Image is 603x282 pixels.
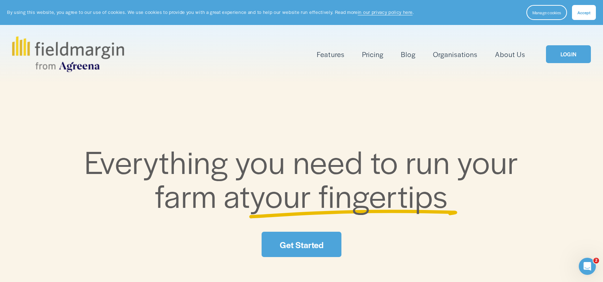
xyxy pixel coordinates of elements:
img: fieldmargin.com [12,36,124,72]
button: Manage cookies [526,5,567,20]
a: Blog [401,48,416,60]
span: 2 [593,258,599,263]
a: LOGIN [546,45,591,63]
button: Accept [572,5,596,20]
a: Get Started [262,232,341,257]
a: Organisations [433,48,478,60]
span: Manage cookies [532,10,561,15]
span: Everything you need to run your farm at [84,139,526,217]
iframe: Intercom live chat [579,258,596,275]
a: in our privacy policy here [358,9,413,15]
p: By using this website, you agree to our use of cookies. We use cookies to provide you with a grea... [7,9,414,16]
span: your fingertips [250,173,448,217]
span: Features [317,49,344,60]
a: About Us [495,48,525,60]
span: Accept [577,10,591,15]
a: folder dropdown [317,48,344,60]
a: Pricing [362,48,383,60]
